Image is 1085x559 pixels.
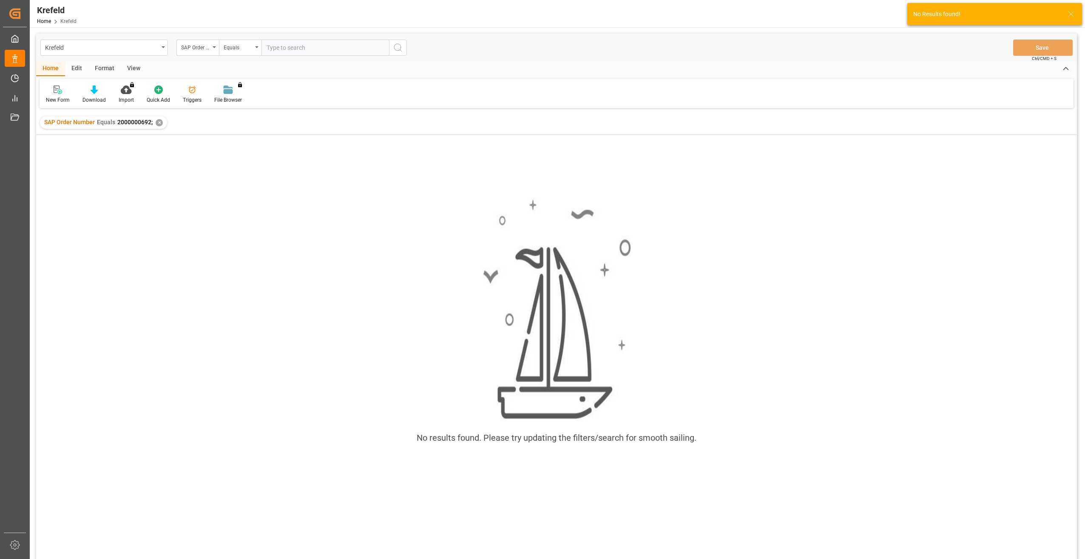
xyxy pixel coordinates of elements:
[45,42,159,52] div: Krefeld
[40,40,168,56] button: open menu
[36,62,65,76] div: Home
[224,42,253,51] div: Equals
[156,119,163,126] div: ✕
[1032,55,1057,62] span: Ctrl/CMD + S
[117,119,153,125] span: 2000000692;
[44,119,95,125] span: SAP Order Number
[183,96,202,104] div: Triggers
[913,10,1059,19] div: No Results found!
[46,96,70,104] div: New Form
[389,40,407,56] button: search button
[181,42,210,51] div: SAP Order Number
[88,62,121,76] div: Format
[482,198,631,422] img: smooth_sailing.jpeg
[121,62,147,76] div: View
[37,4,77,17] div: Krefeld
[417,431,696,444] div: No results found. Please try updating the filters/search for smooth sailing.
[97,119,115,125] span: Equals
[261,40,389,56] input: Type to search
[37,18,51,24] a: Home
[1013,40,1073,56] button: Save
[82,96,106,104] div: Download
[65,62,88,76] div: Edit
[219,40,261,56] button: open menu
[176,40,219,56] button: open menu
[147,96,170,104] div: Quick Add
